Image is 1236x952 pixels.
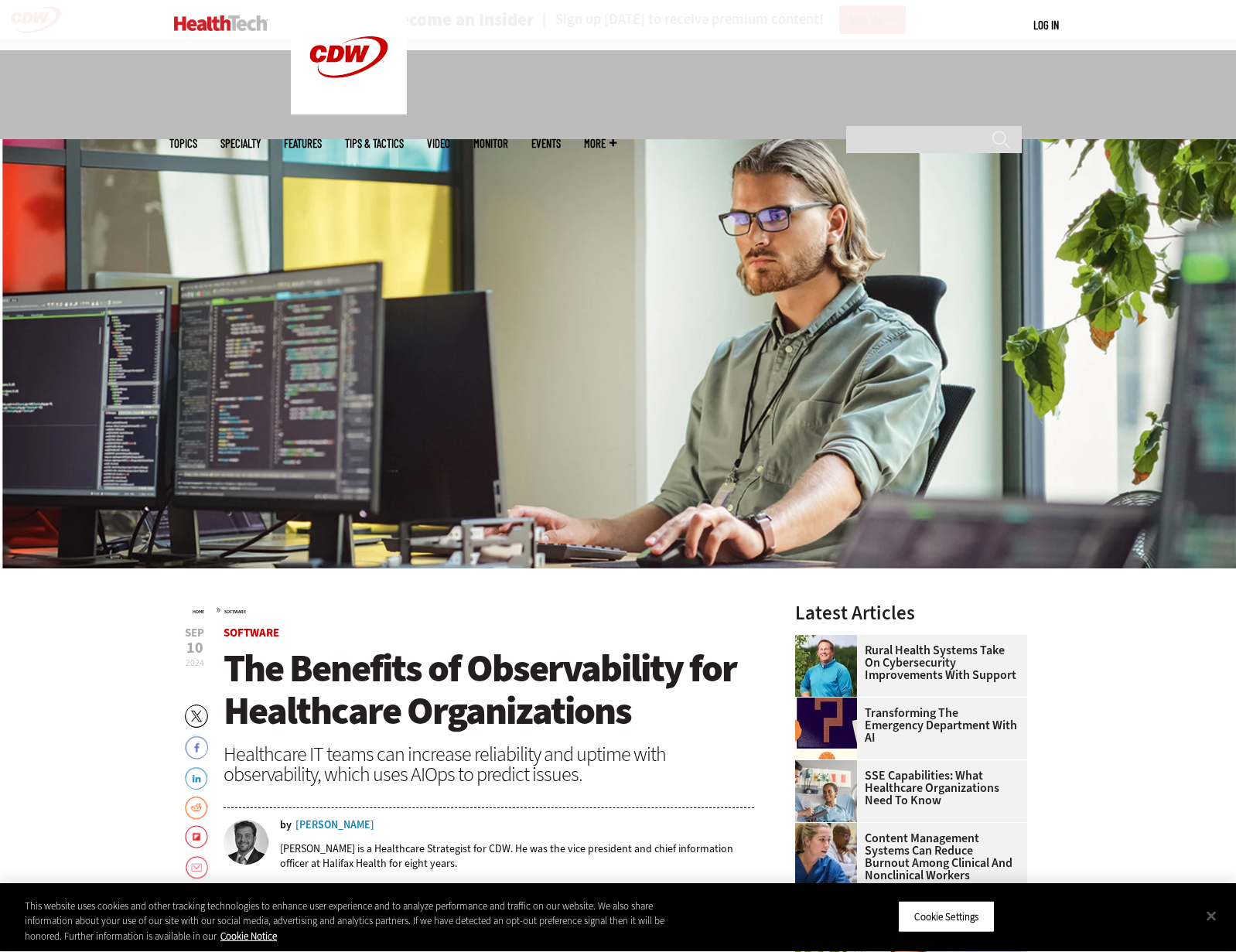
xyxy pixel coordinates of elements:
[185,627,204,639] span: Sep
[291,102,407,118] a: CDW
[224,643,736,736] span: The Benefits of Observability for Healthcare Organizations
[224,609,246,615] a: Software
[193,603,754,616] div: »
[220,138,261,149] span: Specialty
[795,707,1018,744] a: Transforming the Emergency Department with AI
[345,138,404,149] a: Tips & Tactics
[584,138,616,149] span: More
[1194,899,1228,933] button: Close
[224,820,268,865] img: Tom Stafford
[280,820,292,831] span: by
[1033,18,1059,32] a: Log in
[224,625,279,640] a: Software
[280,841,754,871] p: [PERSON_NAME] is a Healthcare Strategist for CDW. He was the vice president and chief information...
[224,744,754,784] div: Healthcare IT teams can increase reliability and uptime with observability, which uses AIOps to p...
[898,900,995,933] button: Cookie Settings
[795,760,865,773] a: Doctor speaking with patient
[186,657,204,669] span: 2024
[795,635,865,647] a: Jim Roeder
[795,823,857,885] img: nurses talk in front of desktop computer
[795,644,1018,681] a: Rural Health Systems Take On Cybersecurity Improvements with Support
[174,15,268,31] img: Home
[531,138,561,149] a: Events
[25,899,680,944] div: This website uses cookies and other tracking technologies to enhance user experience and to analy...
[795,823,865,835] a: nurses talk in front of desktop computer
[795,760,857,822] img: Doctor speaking with patient
[795,698,857,759] img: illustration of question mark
[295,820,374,831] a: [PERSON_NAME]
[284,138,322,149] a: Features
[193,609,204,615] a: Home
[795,635,857,697] img: Jim Roeder
[185,640,204,656] span: 10
[795,832,1018,882] a: Content Management Systems Can Reduce Burnout Among Clinical and Nonclinical Workers
[169,138,197,149] span: Topics
[220,930,277,943] a: More information about your privacy
[427,138,450,149] a: Video
[795,769,1018,807] a: SSE Capabilities: What Healthcare Organizations Need to Know
[473,138,508,149] a: MonITor
[795,603,1027,623] h3: Latest Articles
[1033,17,1059,33] div: User menu
[795,698,865,710] a: illustration of question mark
